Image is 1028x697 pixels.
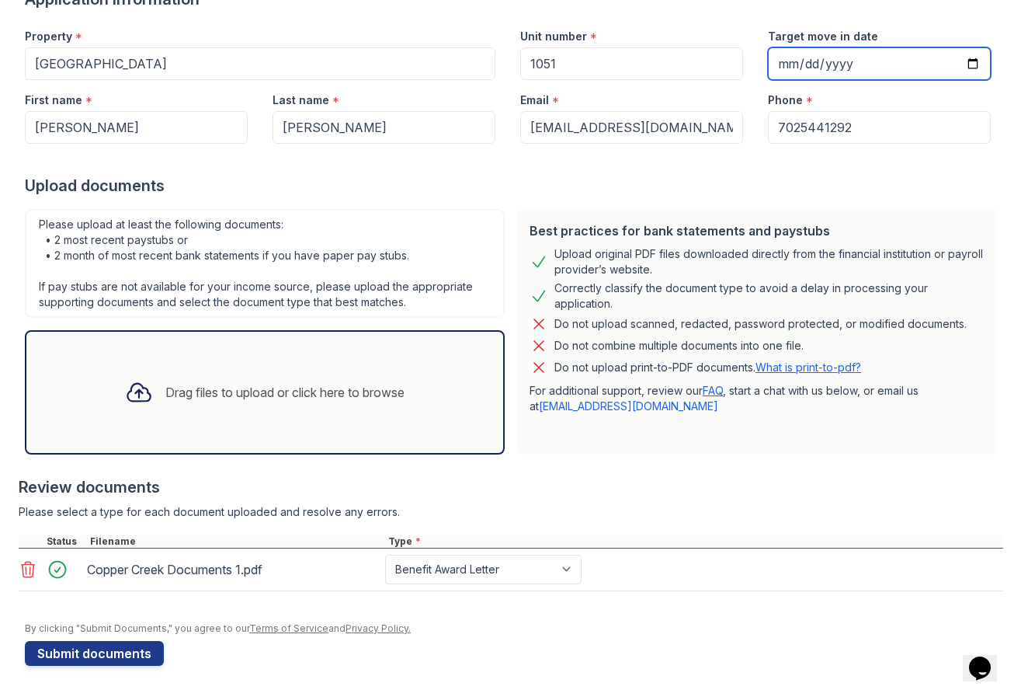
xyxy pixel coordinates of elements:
[43,535,87,548] div: Status
[755,361,861,374] a: What is print-to-pdf?
[520,29,587,44] label: Unit number
[554,360,861,375] p: Do not upload print-to-PDF documents.
[25,92,82,108] label: First name
[530,383,985,414] p: For additional support, review our , start a chat with us below, or email us at
[385,535,1003,548] div: Type
[87,535,385,548] div: Filename
[530,221,985,240] div: Best practices for bank statements and paystubs
[520,92,549,108] label: Email
[25,641,164,666] button: Submit documents
[768,29,878,44] label: Target move in date
[768,92,803,108] label: Phone
[554,246,985,277] div: Upload original PDF files downloaded directly from the financial institution or payroll provider’...
[963,635,1012,681] iframe: chat widget
[87,557,379,582] div: Copper Creek Documents 1.pdf
[19,504,1003,520] div: Please select a type for each document uploaded and resolve any errors.
[554,281,985,312] div: Correctly classify the document type to avoid a delay in processing your application.
[25,29,72,44] label: Property
[25,622,1003,635] div: By clicking "Submit Documents," you agree to our and
[249,622,328,634] a: Terms of Service
[25,175,1003,197] div: Upload documents
[273,92,329,108] label: Last name
[554,336,804,355] div: Do not combine multiple documents into one file.
[554,315,967,333] div: Do not upload scanned, redacted, password protected, or modified documents.
[346,622,411,634] a: Privacy Policy.
[19,476,1003,498] div: Review documents
[25,209,505,318] div: Please upload at least the following documents: • 2 most recent paystubs or • 2 month of most rec...
[703,384,723,397] a: FAQ
[539,399,718,413] a: [EMAIL_ADDRESS][DOMAIN_NAME]
[165,383,405,402] div: Drag files to upload or click here to browse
